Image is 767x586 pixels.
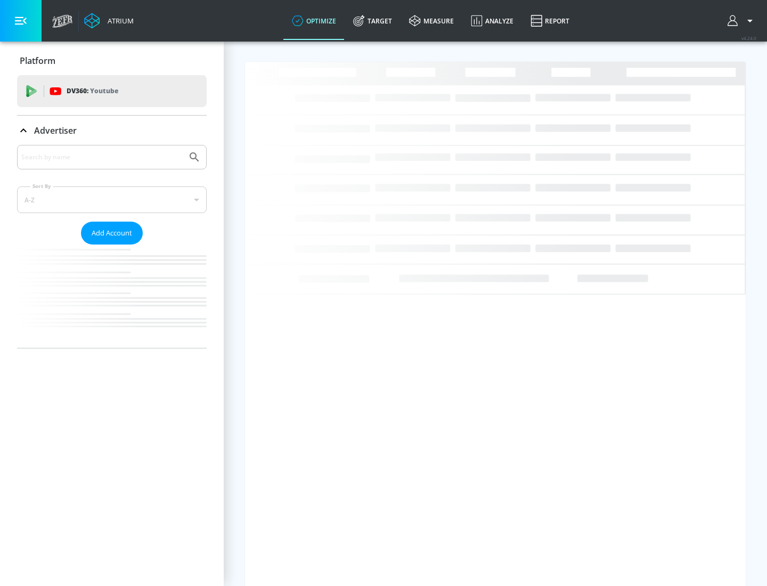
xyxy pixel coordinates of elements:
[462,2,522,40] a: Analyze
[30,183,53,190] label: Sort By
[283,2,345,40] a: optimize
[741,35,756,41] span: v 4.24.0
[90,85,118,96] p: Youtube
[17,116,207,145] div: Advertiser
[17,75,207,107] div: DV360: Youtube
[92,227,132,239] span: Add Account
[17,145,207,348] div: Advertiser
[522,2,578,40] a: Report
[21,150,183,164] input: Search by name
[17,245,207,348] nav: list of Advertiser
[17,186,207,213] div: A-Z
[103,16,134,26] div: Atrium
[401,2,462,40] a: measure
[81,222,143,245] button: Add Account
[17,46,207,76] div: Platform
[34,125,77,136] p: Advertiser
[84,13,134,29] a: Atrium
[67,85,118,97] p: DV360:
[20,55,55,67] p: Platform
[345,2,401,40] a: Target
